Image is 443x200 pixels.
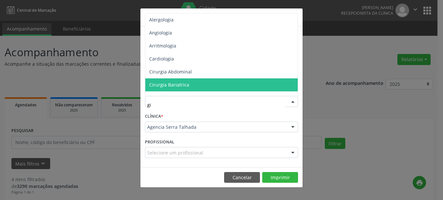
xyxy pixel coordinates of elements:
span: Arritmologia [149,43,176,49]
span: Cirurgia Abdominal [149,69,192,75]
button: Imprimir [262,172,298,183]
span: Selecione um profissional [147,149,203,156]
span: Agencia Serra Talhada [147,124,285,130]
span: Cirurgia Bariatrica [149,82,189,88]
input: Seleciona uma especialidade [147,98,285,111]
span: Cirurgia Cabeça e Pescoço [149,95,207,101]
button: Cancelar [224,172,260,183]
h5: Relatório de agendamentos [145,13,220,21]
span: Angiologia [149,30,172,36]
button: Close [290,8,303,24]
span: Cardiologia [149,56,174,62]
label: CLÍNICA [145,112,163,122]
span: Alergologia [149,17,174,23]
label: PROFISSIONAL [145,137,174,147]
